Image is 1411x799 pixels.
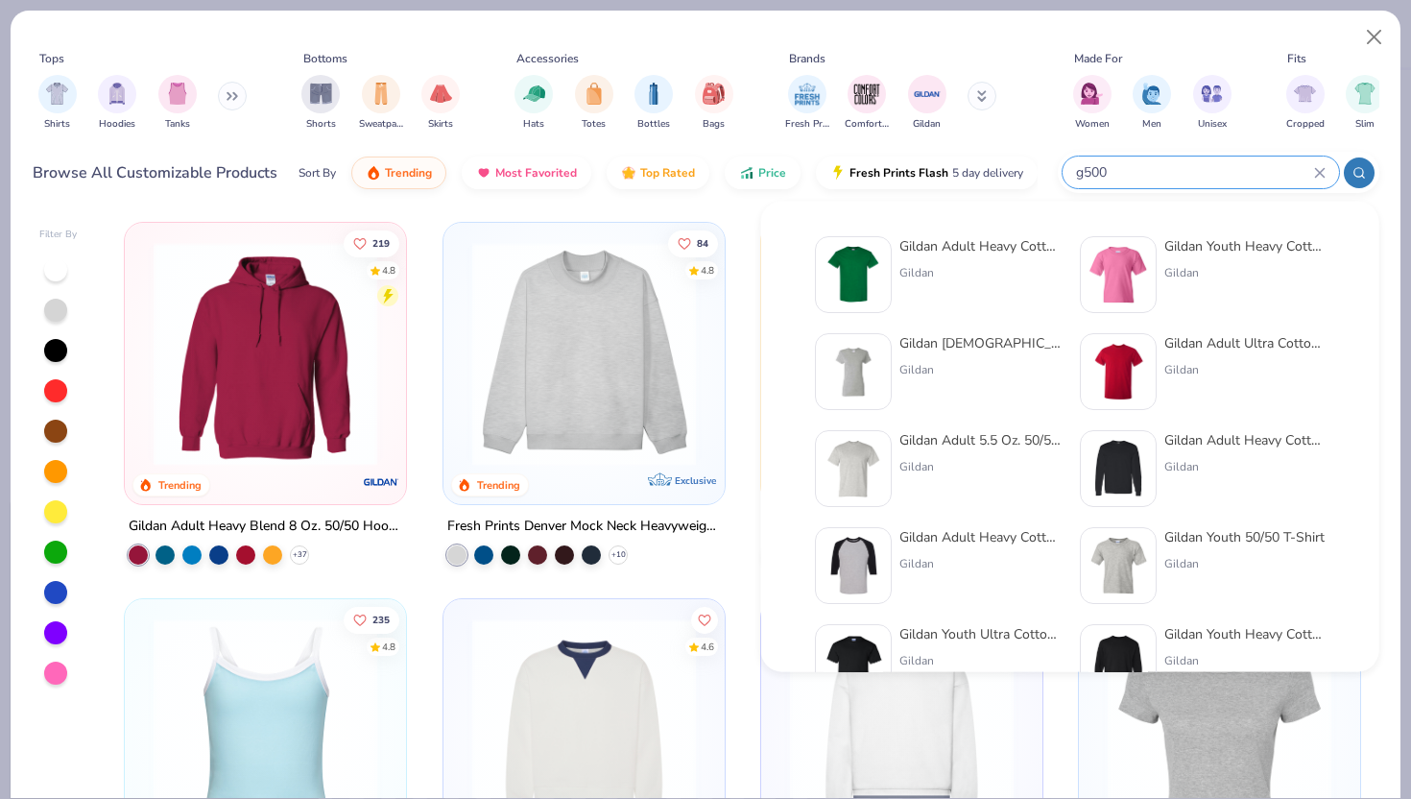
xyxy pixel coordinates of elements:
[107,83,128,105] img: Hoodies Image
[344,230,399,256] button: Like
[758,165,786,181] span: Price
[830,165,846,181] img: flash.gif
[98,75,136,132] div: filter for Hoodies
[385,165,432,181] span: Trending
[785,75,829,132] div: filter for Fresh Prints
[899,333,1061,353] div: Gildan [DEMOGRAPHIC_DATA]' Heavy Cotton™ T-Shirt
[1356,19,1393,56] button: Close
[1164,236,1326,256] div: Gildan Youth Heavy Cotton 5.3 Oz. T-Shirt
[363,463,401,501] img: Gildan logo
[301,75,340,132] button: filter button
[1201,83,1223,105] img: Unisex Image
[899,624,1061,644] div: Gildan Youth Ultra Cotton® T-Shirt
[1088,439,1148,498] img: eeb6cdad-aebe-40d0-9a4b-833d0f822d02
[1133,75,1171,132] button: filter button
[700,641,713,655] div: 4.6
[584,83,605,105] img: Totes Image
[1164,430,1326,450] div: Gildan Adult Heavy Cotton 5.3 Oz. Long-Sleeve T-Shirt
[1286,75,1325,132] button: filter button
[476,165,491,181] img: most_fav.gif
[621,165,636,181] img: TopRated.gif
[824,245,883,304] img: db319196-8705-402d-8b46-62aaa07ed94f
[1133,75,1171,132] div: filter for Men
[514,75,553,132] button: filter button
[705,242,948,466] img: a90f7c54-8796-4cb2-9d6e-4e9644cfe0fe
[158,75,197,132] button: filter button
[1346,75,1384,132] button: filter button
[495,165,577,181] span: Most Favorited
[1088,245,1148,304] img: db3463ef-4353-4609-ada1-7539d9cdc7e6
[1287,50,1306,67] div: Fits
[44,117,70,132] span: Shirts
[607,157,709,189] button: Top Rated
[1286,117,1325,132] span: Cropped
[637,117,670,132] span: Bottles
[899,652,1061,669] div: Gildan
[690,607,717,634] button: Like
[310,83,332,105] img: Shorts Image
[1088,342,1148,401] img: 3c1a081b-6ca8-4a00-a3b6-7ee979c43c2b
[371,83,392,105] img: Sweatpants Image
[575,75,613,132] div: filter for Totes
[514,75,553,132] div: filter for Hats
[634,75,673,132] div: filter for Bottles
[428,117,453,132] span: Skirts
[1164,527,1325,547] div: Gildan Youth 50/50 T-Shirt
[849,165,948,181] span: Fresh Prints Flash
[643,83,664,105] img: Bottles Image
[789,50,825,67] div: Brands
[899,458,1061,475] div: Gildan
[98,75,136,132] button: filter button
[899,555,1061,572] div: Gildan
[1164,361,1326,378] div: Gildan
[359,75,403,132] div: filter for Sweatpants
[952,162,1023,184] span: 5 day delivery
[1164,458,1326,475] div: Gildan
[1088,633,1148,692] img: f253ff27-62b2-4a42-a79b-d4079655c11f
[1164,555,1325,572] div: Gildan
[38,75,77,132] div: filter for Shirts
[824,342,883,401] img: f353747f-df2b-48a7-9668-f657901a5e3e
[144,242,387,466] img: 01756b78-01f6-4cc6-8d8a-3c30c1a0c8ac
[845,75,889,132] div: filter for Comfort Colors
[1355,117,1375,132] span: Slim
[1142,117,1161,132] span: Men
[129,515,402,539] div: Gildan Adult Heavy Blend 8 Oz. 50/50 Hooded Sweatshirt
[913,117,941,132] span: Gildan
[359,117,403,132] span: Sweatpants
[1074,161,1314,183] input: Try "T-Shirt"
[899,236,1061,256] div: Gildan Adult Heavy Cotton T-Shirt
[39,228,78,242] div: Filter By
[158,75,197,132] div: filter for Tanks
[1164,333,1326,353] div: Gildan Adult Ultra Cotton 6 Oz. T-Shirt
[523,117,544,132] span: Hats
[785,117,829,132] span: Fresh Prints
[344,607,399,634] button: Like
[1088,536,1148,595] img: 12c717a8-bff4-429b-8526-ab448574c88c
[852,80,881,109] img: Comfort Colors Image
[785,75,829,132] button: filter button
[899,264,1061,281] div: Gildan
[703,83,724,105] img: Bags Image
[1193,75,1232,132] div: filter for Unisex
[523,83,545,105] img: Hats Image
[824,633,883,692] img: 6046accf-a268-477f-9bdd-e1b99aae0138
[824,536,883,595] img: 9278ce09-0d59-4a10-a90b-5020d43c2e95
[1193,75,1232,132] button: filter button
[610,549,625,561] span: + 10
[1074,50,1122,67] div: Made For
[725,157,801,189] button: Price
[913,80,942,109] img: Gildan Image
[306,117,336,132] span: Shorts
[793,80,822,109] img: Fresh Prints Image
[899,527,1061,547] div: Gildan Adult Heavy Cotton™ 5.3 Oz. 3/4-Raglan Sleeve T-Shirt
[899,361,1061,378] div: Gildan
[675,474,716,487] span: Exclusive
[1073,75,1112,132] button: filter button
[700,263,713,278] div: 4.8
[845,75,889,132] button: filter button
[575,75,613,132] button: filter button
[908,75,946,132] button: filter button
[99,117,135,132] span: Hoodies
[303,50,347,67] div: Bottoms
